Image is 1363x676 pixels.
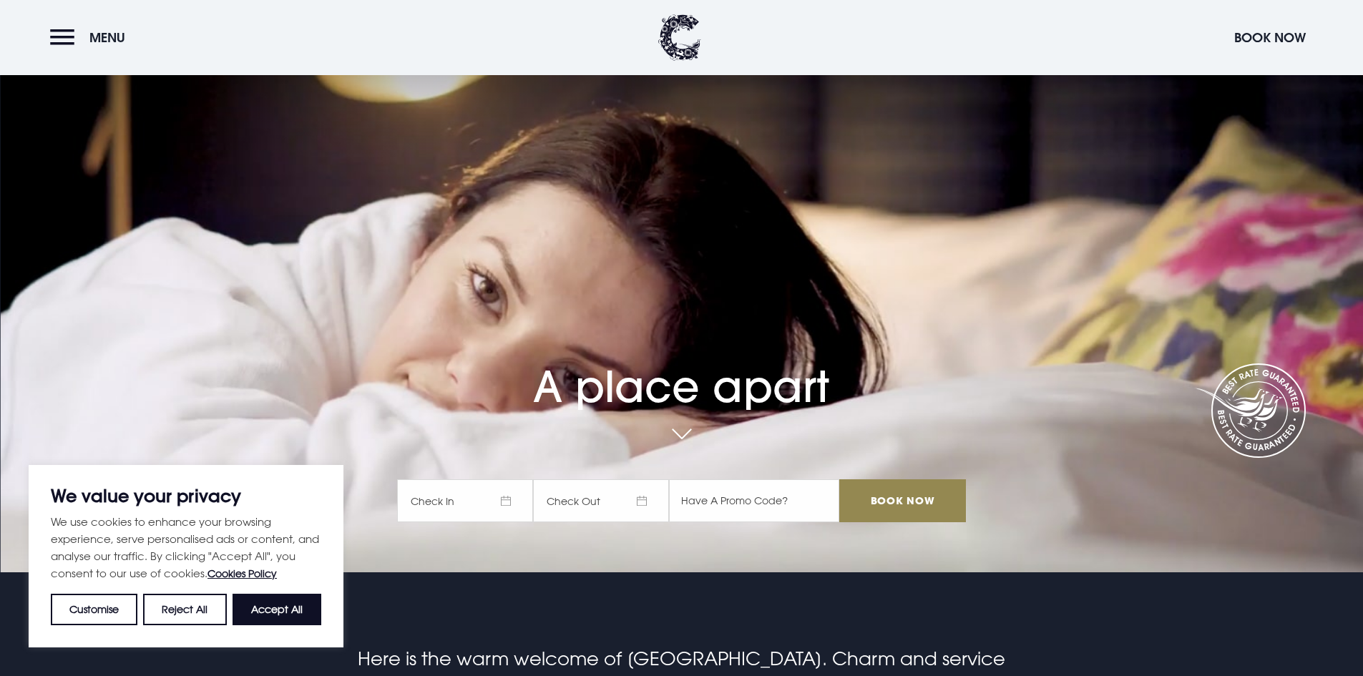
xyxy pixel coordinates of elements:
button: Customise [51,594,137,625]
p: We use cookies to enhance your browsing experience, serve personalised ads or content, and analys... [51,513,321,582]
img: Clandeboye Lodge [658,14,701,61]
div: We value your privacy [29,465,343,647]
span: Check Out [533,479,669,522]
a: Cookies Policy [207,567,277,579]
button: Reject All [143,594,226,625]
span: Check In [397,479,533,522]
p: We value your privacy [51,487,321,504]
h1: A place apart [397,320,965,412]
button: Accept All [233,594,321,625]
span: Menu [89,29,125,46]
input: Book Now [839,479,965,522]
button: Menu [50,22,132,53]
input: Have A Promo Code? [669,479,839,522]
button: Book Now [1227,22,1313,53]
